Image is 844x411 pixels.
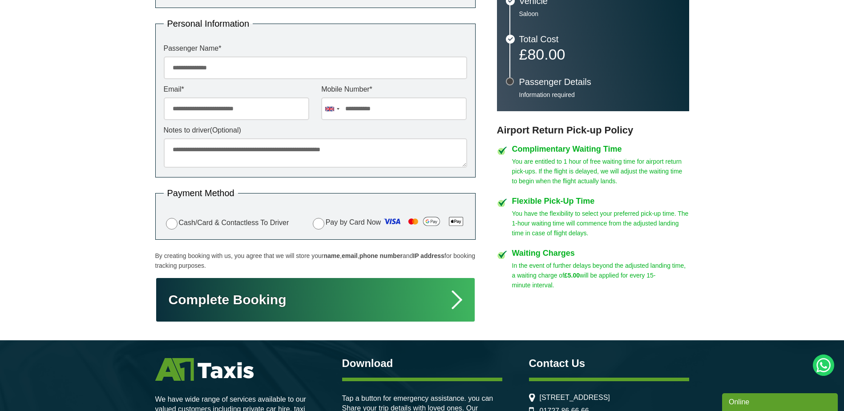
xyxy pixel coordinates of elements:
strong: phone number [359,252,403,259]
p: Saloon [519,10,680,18]
span: 80.00 [527,46,565,63]
strong: name [323,252,340,259]
span: (Optional) [210,126,241,134]
strong: £5.00 [564,272,580,279]
input: Pay by Card Now [313,218,324,230]
li: [STREET_ADDRESS] [529,394,689,402]
p: £ [519,48,680,60]
strong: email [342,252,358,259]
div: United Kingdom: +44 [322,98,342,120]
h3: Download [342,358,502,369]
p: You have the flexibility to select your preferred pick-up time. The 1-hour waiting time will comm... [512,209,689,238]
h3: Airport Return Pick-up Policy [497,125,689,136]
h3: Total Cost [519,35,680,44]
h3: Passenger Details [519,77,680,86]
label: Notes to driver [164,127,467,134]
label: Passenger Name [164,45,467,52]
img: A1 Taxis St Albans [155,358,254,381]
label: Cash/Card & Contactless To Driver [164,217,289,230]
h4: Waiting Charges [512,249,689,257]
legend: Personal Information [164,19,253,28]
h4: Complimentary Waiting Time [512,145,689,153]
h3: Contact Us [529,358,689,369]
p: Information required [519,91,680,99]
p: By creating booking with us, you agree that we will store your , , and for booking tracking purpo... [155,251,476,270]
label: Mobile Number [321,86,467,93]
iframe: chat widget [722,391,840,411]
strong: IP address [413,252,444,259]
p: In the event of further delays beyond the adjusted landing time, a waiting charge of will be appl... [512,261,689,290]
h4: Flexible Pick-Up Time [512,197,689,205]
label: Email [164,86,309,93]
p: You are entitled to 1 hour of free waiting time for airport return pick-ups. If the flight is del... [512,157,689,186]
button: Complete Booking [155,277,476,322]
input: Cash/Card & Contactless To Driver [166,218,178,230]
label: Pay by Card Now [311,214,467,231]
legend: Payment Method [164,189,238,197]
